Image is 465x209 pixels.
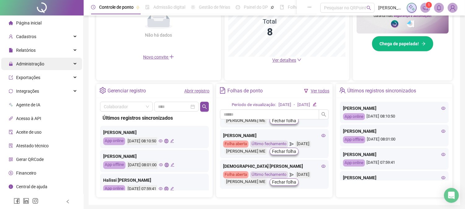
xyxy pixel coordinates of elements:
[225,148,267,155] div: [PERSON_NAME] ME
[16,89,39,94] span: Integrações
[270,148,299,155] button: Fechar folha
[339,87,346,94] span: team
[145,5,150,9] span: file-done
[227,86,263,96] div: Folhas de ponto
[297,58,301,62] span: down
[408,4,415,11] img: sparkle-icon.fc2bf0ac1784a2077858766a79e2daf3.svg
[295,171,311,178] div: [DATE]
[270,178,299,186] button: Fechar folha
[321,133,326,138] span: eye
[444,188,459,203] div: Open Intercom Messenger
[9,21,13,25] span: home
[343,159,365,167] div: App online
[16,171,36,176] span: Financeiro
[107,86,146,96] div: Gerenciar registro
[441,152,445,157] span: eye
[170,139,174,143] span: edit
[280,5,284,9] span: book
[288,5,327,10] span: Folha de pagamento
[295,140,311,148] div: [DATE]
[236,5,240,9] span: dashboard
[16,157,44,162] span: Gerar QRCode
[91,5,95,9] span: clock-circle
[103,137,125,145] div: App online
[223,140,248,148] div: Folha aberta
[143,55,174,60] span: Novo convite
[225,117,267,124] div: [PERSON_NAME] ME
[16,184,47,189] span: Central de ajuda
[250,171,288,178] div: Último fechamento
[272,58,301,63] a: Ver detalhes down
[159,139,163,143] span: eye
[343,151,445,158] div: [PERSON_NAME]
[9,62,13,66] span: lock
[223,132,326,139] div: [PERSON_NAME]
[32,198,38,204] span: instagram
[421,42,426,46] span: arrow-right
[16,116,41,121] span: Acesso à API
[311,88,329,93] a: Ver todos
[294,102,295,108] div: -
[9,144,13,148] span: solution
[9,89,13,93] span: sync
[343,174,445,181] div: [PERSON_NAME]
[16,130,42,135] span: Aceite de uso
[426,2,432,8] sup: 1
[16,102,40,107] span: Agente de IA
[343,136,365,143] div: App offline
[272,117,296,124] span: Fechar folha
[136,6,140,9] span: pushpin
[343,105,445,112] div: [PERSON_NAME]
[159,187,163,191] span: eye
[343,113,365,120] div: App online
[244,5,268,10] span: Painel do DP
[290,171,294,178] span: send
[130,32,187,38] div: Não há dados
[99,5,134,10] span: Controle de ponto
[99,87,106,94] span: setting
[441,129,445,133] span: eye
[16,143,49,148] span: Atestado técnico
[219,87,226,94] span: file-text
[270,117,299,124] button: Fechar folha
[272,58,296,63] span: Ver detalhes
[441,106,445,110] span: eye
[199,5,230,10] span: Gestão de férias
[103,129,206,136] div: [PERSON_NAME]
[103,153,206,160] div: [PERSON_NAME]
[16,75,40,80] span: Exportações
[16,61,44,66] span: Administração
[357,3,449,33] img: banner%2F02c71560-61a6-44d4-94b9-c8ab97240462.png
[448,3,457,12] img: 20253
[9,34,13,39] span: user-add
[127,185,157,193] div: [DATE] 07:59:41
[372,36,433,51] button: Chega de papelada!
[165,163,169,167] span: global
[159,163,163,167] span: eye
[9,116,13,121] span: api
[9,75,13,80] span: export
[366,6,371,10] span: search
[379,40,419,47] span: Chega de papelada!
[9,185,13,189] span: info-circle
[304,89,308,93] span: filter
[164,187,168,191] span: global
[321,112,326,117] span: search
[16,20,42,25] span: Página inicial
[347,86,416,96] div: Últimos registros sincronizados
[232,102,276,108] div: Período de visualização:
[270,6,274,9] span: pushpin
[184,88,209,93] a: Abrir registro
[9,171,13,175] span: dollar
[307,5,312,9] span: ellipsis
[225,178,267,185] div: [PERSON_NAME] ME
[343,128,445,135] div: [PERSON_NAME]
[297,102,310,108] div: [DATE]
[378,4,403,11] span: [PERSON_NAME] ME
[16,48,36,53] span: Relatórios
[9,48,13,52] span: file
[127,161,157,169] div: [DATE] 08:01:00
[170,187,174,191] span: edit
[103,114,206,122] div: Últimos registros sincronizados
[9,157,13,162] span: qrcode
